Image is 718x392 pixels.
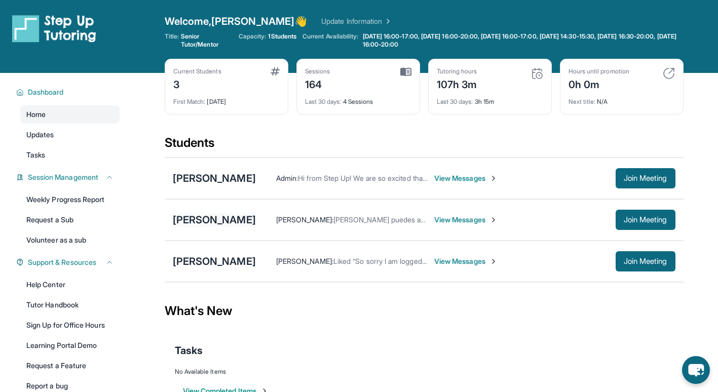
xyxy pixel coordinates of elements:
span: Support & Resources [28,257,96,267]
span: Join Meeting [624,175,667,181]
div: 4 Sessions [305,92,411,106]
span: Last 30 days : [305,98,342,105]
img: card [271,67,280,75]
div: N/A [569,92,675,106]
button: Join Meeting [616,210,675,230]
div: Sessions [305,67,330,75]
span: Current Availability: [303,32,358,49]
span: [PERSON_NAME] : [276,257,333,265]
span: Capacity: [239,32,267,41]
img: card [663,67,675,80]
a: Home [20,105,120,124]
span: Senior Tutor/Mentor [181,32,233,49]
button: Dashboard [24,87,114,97]
span: Liked “So sorry I am logged in now :)” [333,257,454,265]
div: Hours until promotion [569,67,629,75]
a: Volunteer as a sub [20,231,120,249]
a: Learning Portal Demo [20,336,120,355]
span: Home [26,109,46,120]
span: Session Management [28,172,98,182]
div: 3h 15m [437,92,543,106]
div: 3 [173,75,221,92]
span: [PERSON_NAME] puedes asegurarse que el microfono de [PERSON_NAME] esta trabajando? [333,215,632,224]
a: Updates [20,126,120,144]
span: Next title : [569,98,596,105]
div: [DATE] [173,92,280,106]
span: Join Meeting [624,217,667,223]
img: card [400,67,411,76]
span: Welcome, [PERSON_NAME] 👋 [165,14,308,28]
a: Sign Up for Office Hours [20,316,120,334]
a: Request a Feature [20,357,120,375]
a: Help Center [20,276,120,294]
a: [DATE] 16:00-17:00, [DATE] 16:00-20:00, [DATE] 16:00-17:00, [DATE] 14:30-15:30, [DATE] 16:30-20:0... [361,32,684,49]
img: Chevron-Right [489,257,498,265]
div: What's New [165,289,684,333]
div: Students [165,135,684,157]
div: Tutoring hours [437,67,477,75]
button: chat-button [682,356,710,384]
div: Current Students [173,67,221,75]
button: Session Management [24,172,114,182]
div: [PERSON_NAME] [173,213,256,227]
div: [PERSON_NAME] [173,254,256,268]
img: Chevron Right [382,16,392,26]
span: Last 30 days : [437,98,473,105]
span: First Match : [173,98,206,105]
div: 164 [305,75,330,92]
button: Join Meeting [616,168,675,188]
div: No Available Items [175,368,673,376]
span: Admin : [276,174,298,182]
img: logo [12,14,96,43]
span: View Messages [434,256,498,266]
a: Update Information [321,16,392,26]
a: Tutor Handbook [20,296,120,314]
span: [PERSON_NAME] : [276,215,333,224]
div: [PERSON_NAME] [173,171,256,185]
div: 107h 3m [437,75,477,92]
span: Tasks [26,150,45,160]
span: [DATE] 16:00-17:00, [DATE] 16:00-20:00, [DATE] 16:00-17:00, [DATE] 14:30-15:30, [DATE] 16:30-20:0... [363,32,682,49]
button: Support & Resources [24,257,114,267]
span: View Messages [434,173,498,183]
span: Title: [165,32,179,49]
span: Join Meeting [624,258,667,264]
button: Join Meeting [616,251,675,271]
img: card [531,67,543,80]
span: Tasks [175,343,203,358]
a: Request a Sub [20,211,120,229]
span: Dashboard [28,87,64,97]
span: 1 Students [268,32,296,41]
a: Tasks [20,146,120,164]
span: View Messages [434,215,498,225]
img: Chevron-Right [489,216,498,224]
span: Updates [26,130,54,140]
img: Chevron-Right [489,174,498,182]
div: 0h 0m [569,75,629,92]
a: Weekly Progress Report [20,190,120,209]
